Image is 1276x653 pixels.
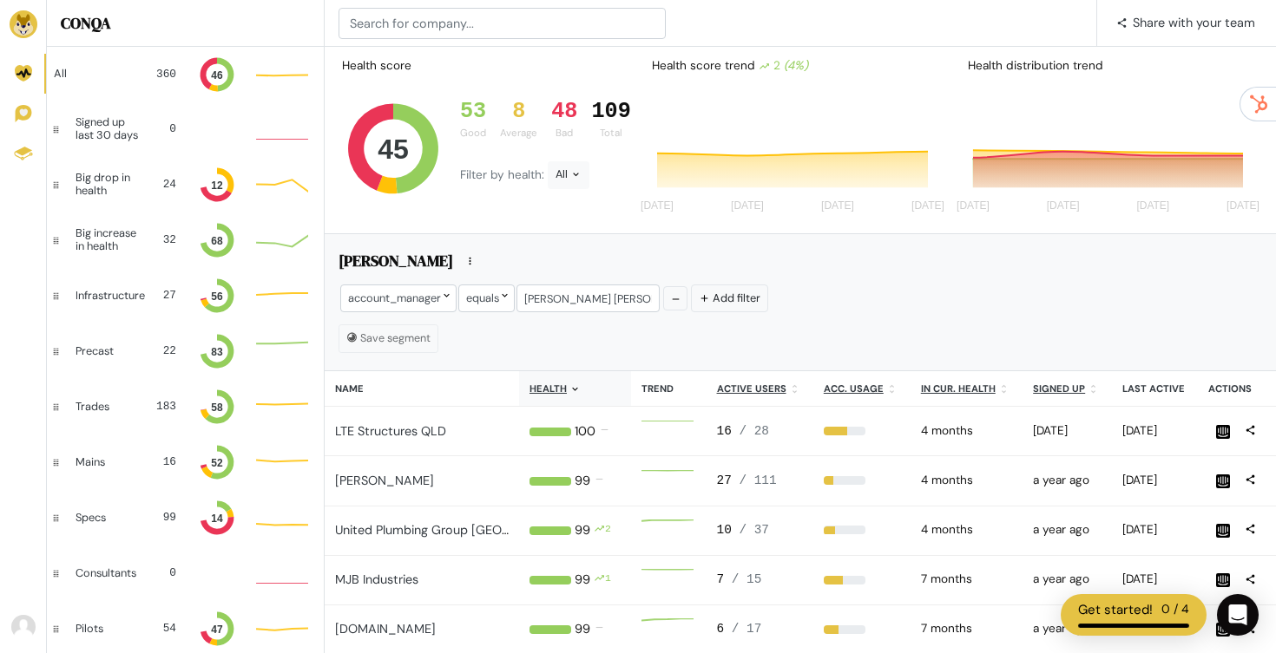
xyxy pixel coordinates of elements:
[824,476,900,485] div: 24%
[339,8,666,39] input: Search for company...
[340,284,457,311] div: account_manager
[155,176,176,193] div: 24
[76,116,145,141] div: Signed up last 30 days
[1033,422,1102,440] div: 2025-02-26 01:07pm
[47,434,324,490] a: Mains 16 52
[641,200,674,212] tspan: [DATE]
[732,572,762,586] span: / 15
[47,212,324,268] a: Big increase in health 32 68
[1047,200,1080,212] tspan: [DATE]
[551,99,577,125] div: 48
[458,284,515,311] div: equals
[824,526,900,535] div: 27%
[76,345,135,357] div: Precast
[824,427,900,435] div: 57%
[631,371,706,407] th: Trend
[1112,371,1198,407] th: Last active
[76,401,135,413] div: Trades
[575,472,590,491] div: 99
[159,121,176,137] div: 0
[605,521,611,540] div: 2
[548,161,589,189] div: All
[335,522,598,538] a: United Plumbing Group [GEOGRAPHIC_DATA]
[529,382,567,395] u: Health
[148,620,176,637] div: 54
[921,571,1012,588] div: 2025-01-13 12:00am
[47,157,324,212] a: Big drop in health 24 12
[575,571,590,590] div: 99
[732,622,762,636] span: / 17
[824,576,900,584] div: 47%
[691,284,768,311] button: Add filter
[460,167,548,182] span: Filter by health:
[76,512,135,524] div: Specs
[739,424,769,438] span: / 28
[148,343,176,359] div: 22
[339,324,438,352] button: Save segment
[911,200,944,212] tspan: [DATE]
[954,50,1269,82] div: Health distribution trend
[739,523,769,537] span: / 37
[575,620,590,639] div: 99
[47,323,324,379] a: Precast 22 83
[717,382,786,395] u: Active users
[1122,571,1187,588] div: 2025-08-25 07:59pm
[784,58,808,73] i: (4%)
[605,571,611,590] div: 1
[1122,472,1187,489] div: 2025-08-25 08:35pm
[717,422,803,441] div: 16
[335,423,446,439] a: LTE Structures QLD
[54,68,135,80] div: All
[638,50,954,82] div: Health score trend
[76,623,135,635] div: Pilots
[460,99,486,125] div: 53
[921,521,1012,539] div: 2025-05-05 12:00am
[1217,594,1259,636] div: Open Intercom Messenger
[148,398,176,415] div: 183
[1198,371,1276,407] th: Actions
[335,621,436,637] a: [DOMAIN_NAME]
[591,126,630,140] div: Total
[47,545,324,601] a: Consultants 0
[717,571,803,590] div: 7
[339,251,453,276] h5: [PERSON_NAME]
[76,456,135,468] div: Mains
[335,571,418,587] a: MJB Industries
[759,57,808,75] div: 2
[1033,382,1085,395] u: Signed up
[821,200,854,212] tspan: [DATE]
[148,509,176,526] div: 99
[591,99,630,125] div: 109
[824,382,884,395] u: Acc. Usage
[11,615,36,639] img: Avatar
[1033,571,1102,588] div: 2024-06-30 02:47pm
[460,126,486,140] div: Good
[76,227,144,252] div: Big increase in health
[47,101,324,157] a: Signed up last 30 days 0
[739,473,776,487] span: / 111
[717,472,803,491] div: 27
[921,621,1012,638] div: 2025-01-13 12:00am
[921,472,1012,489] div: 2025-05-05 12:00am
[575,521,590,540] div: 99
[325,371,519,407] th: Name
[47,379,324,434] a: Trades 183 58
[1161,600,1189,620] div: 0 / 4
[158,232,176,248] div: 32
[1227,200,1260,212] tspan: [DATE]
[76,172,141,197] div: Big drop in health
[921,422,1012,440] div: 2025-04-28 12:00am
[921,382,996,395] u: In cur. health
[717,620,803,639] div: 6
[150,565,176,581] div: 0
[824,625,900,634] div: 35%
[551,126,577,140] div: Bad
[47,490,324,545] a: Specs 99 14
[339,54,415,78] div: Health score
[1033,521,1102,539] div: 2024-05-15 01:24pm
[1078,600,1153,620] div: Get started!
[1122,422,1187,440] div: 2025-08-25 05:39pm
[731,200,764,212] tspan: [DATE]
[148,454,176,470] div: 16
[47,47,324,101] a: All 360 46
